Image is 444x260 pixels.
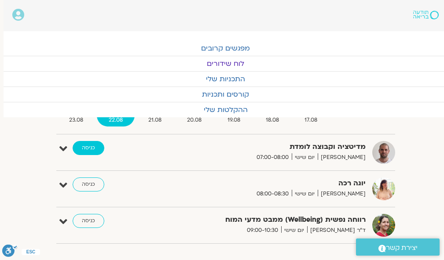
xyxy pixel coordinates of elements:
a: כניסה [73,214,104,228]
span: ד"ר [PERSON_NAME] [307,226,366,235]
span: 23.08 [57,116,95,125]
a: יצירת קשר [356,238,440,256]
span: 22.08 [97,116,135,125]
span: 17.08 [293,116,329,125]
span: 08:00-08:30 [253,189,292,199]
span: 19.08 [216,116,252,125]
span: 09:00-10:30 [244,226,281,235]
span: 20.08 [175,116,213,125]
span: יום שישי [292,189,318,199]
span: 18.08 [254,116,291,125]
span: [PERSON_NAME] [318,189,366,199]
span: 21.08 [136,116,173,125]
a: כניסה [73,177,104,191]
span: יצירת קשר [386,242,418,254]
span: יום שישי [281,226,307,235]
span: [PERSON_NAME] [318,153,366,162]
strong: יוגה רכה [176,177,366,189]
strong: מדיטציה וקבוצה לומדת [176,141,366,153]
strong: רווחה נפשית (Wellbeing) ממבט מדעי המוח [176,214,366,226]
span: 07:00-08:00 [253,153,292,162]
span: יום שישי [292,153,318,162]
a: כניסה [73,141,104,155]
